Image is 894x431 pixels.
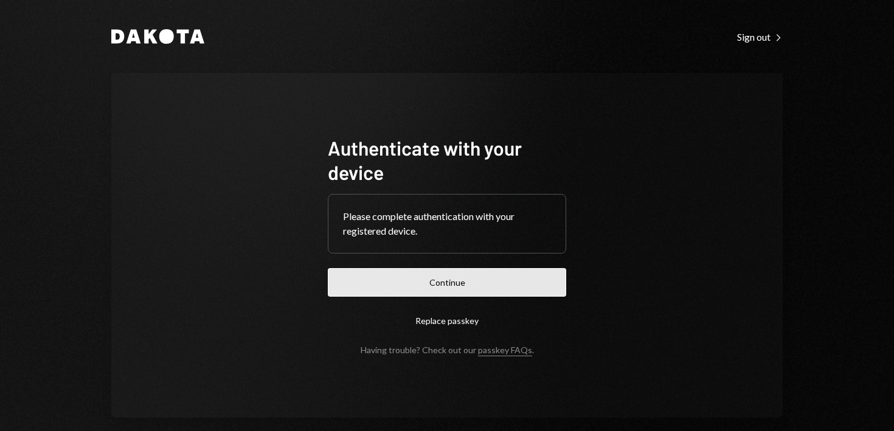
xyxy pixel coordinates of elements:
a: Sign out [737,30,783,43]
a: passkey FAQs [478,345,532,356]
h1: Authenticate with your device [328,136,566,184]
button: Continue [328,268,566,297]
div: Sign out [737,31,783,43]
div: Please complete authentication with your registered device. [343,209,551,238]
button: Replace passkey [328,306,566,335]
div: Having trouble? Check out our . [361,345,534,355]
